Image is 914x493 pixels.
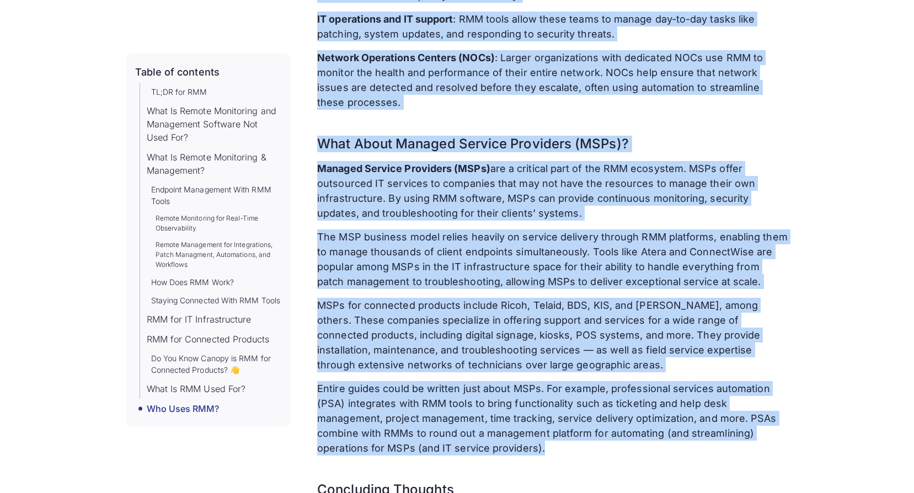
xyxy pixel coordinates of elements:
a: What Is Remote Monitoring and Management Software Not Used For? [147,104,282,144]
a: Do You Know Canopy is RMM for Connected Products? 👋 [151,352,282,376]
div: Table of contents [135,66,220,78]
p: : RMM tools allow these teams to manage day-to-day tasks like patching, system updates, and respo... [317,12,788,41]
a: RMM for IT Infrastructure [147,313,252,326]
a: What Is Remote Monitoring & Management? [147,151,282,177]
p: : Larger organizations with dedicated NOCs use RMM to monitor the health and performance of their... [317,50,788,110]
a: What Is RMM Used For? [147,382,246,395]
a: How Does RMM Work? [151,276,234,288]
a: Staying Connected With RMM Tools [151,294,281,306]
a: TL;DR for RMM [151,86,207,98]
p: MSPs for connected products include Ricoh, Telaid, BDS, KIS, and [PERSON_NAME], among others. The... [317,298,788,372]
strong: IT operations and IT support [317,13,453,25]
p: are a critical part of the RMM ecosystem. MSPs offer outsourced IT services to companies that may... [317,161,788,221]
p: Entire guides could be written just about MSPs. For example, professional services automation (PS... [317,381,788,456]
a: Endpoint Management With RMM Tools [151,184,282,207]
strong: Network Operations Centers (NOCs) [317,52,495,63]
h2: What About Managed Service Providers (MSPs)? [317,119,788,152]
a: Remote Management for Integrations, Patch Managment, Automations, and Workflows [156,240,282,270]
a: Remote Monitoring for Real-Time Observability [156,213,282,233]
p: The MSP business model relies heavily on service delivery through RMM platforms, enabling them to... [317,229,788,289]
a: Who Uses RMM? [147,402,220,415]
strong: Managed Service Providers (MSPs) [317,163,490,174]
a: RMM for Connected Products [147,333,270,346]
